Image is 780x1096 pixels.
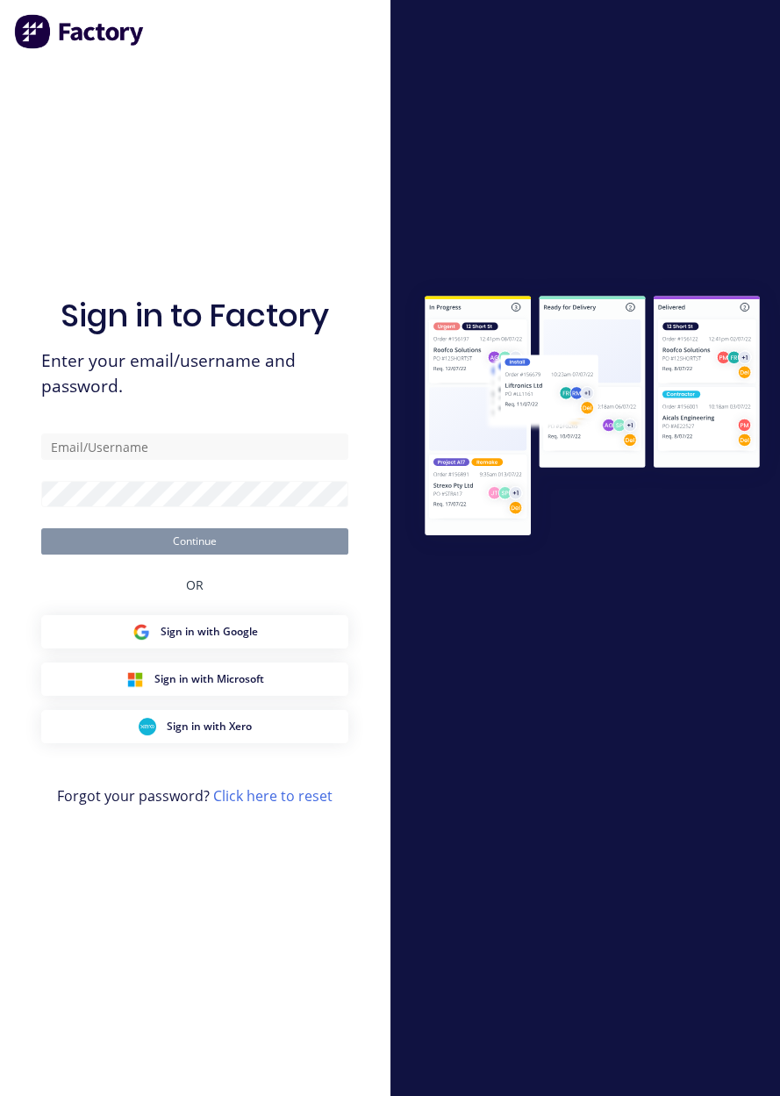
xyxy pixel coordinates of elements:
button: Microsoft Sign inSign in with Microsoft [41,663,348,696]
img: Factory [14,14,146,49]
button: Xero Sign inSign in with Xero [41,710,348,743]
span: Sign in with Microsoft [154,671,264,687]
button: Google Sign inSign in with Google [41,615,348,648]
img: Microsoft Sign in [126,670,144,688]
img: Google Sign in [132,623,150,641]
a: Click here to reset [213,786,333,806]
span: Forgot your password? [57,785,333,806]
span: Sign in with Xero [167,719,252,734]
img: Xero Sign in [139,718,156,735]
button: Continue [41,528,348,555]
h1: Sign in to Factory [61,297,329,334]
div: OR [186,555,204,615]
span: Enter your email/username and password. [41,348,348,399]
span: Sign in with Google [161,624,258,640]
input: Email/Username [41,433,348,460]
